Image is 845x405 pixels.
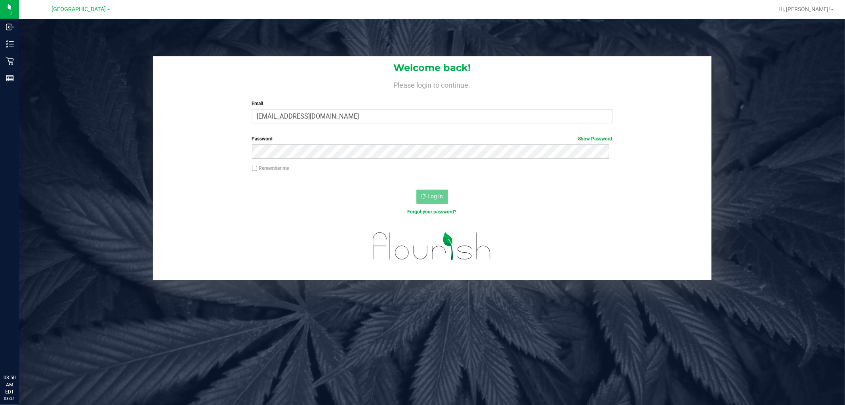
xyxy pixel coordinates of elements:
[252,136,273,142] span: Password
[6,74,14,82] inline-svg: Reports
[428,193,443,200] span: Log In
[6,23,14,31] inline-svg: Inbound
[252,166,258,171] input: Remember me
[252,100,612,107] label: Email
[6,40,14,48] inline-svg: Inventory
[362,224,502,269] img: flourish_logo.svg
[153,63,711,73] h1: Welcome back!
[778,6,830,12] span: Hi, [PERSON_NAME]!
[6,57,14,65] inline-svg: Retail
[416,190,448,204] button: Log In
[153,79,711,89] h4: Please login to continue.
[4,395,15,401] p: 08/21
[578,136,612,142] a: Show Password
[52,6,106,13] span: [GEOGRAPHIC_DATA]
[408,209,457,215] a: Forgot your password?
[252,165,289,172] label: Remember me
[4,374,15,395] p: 08:50 AM EDT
